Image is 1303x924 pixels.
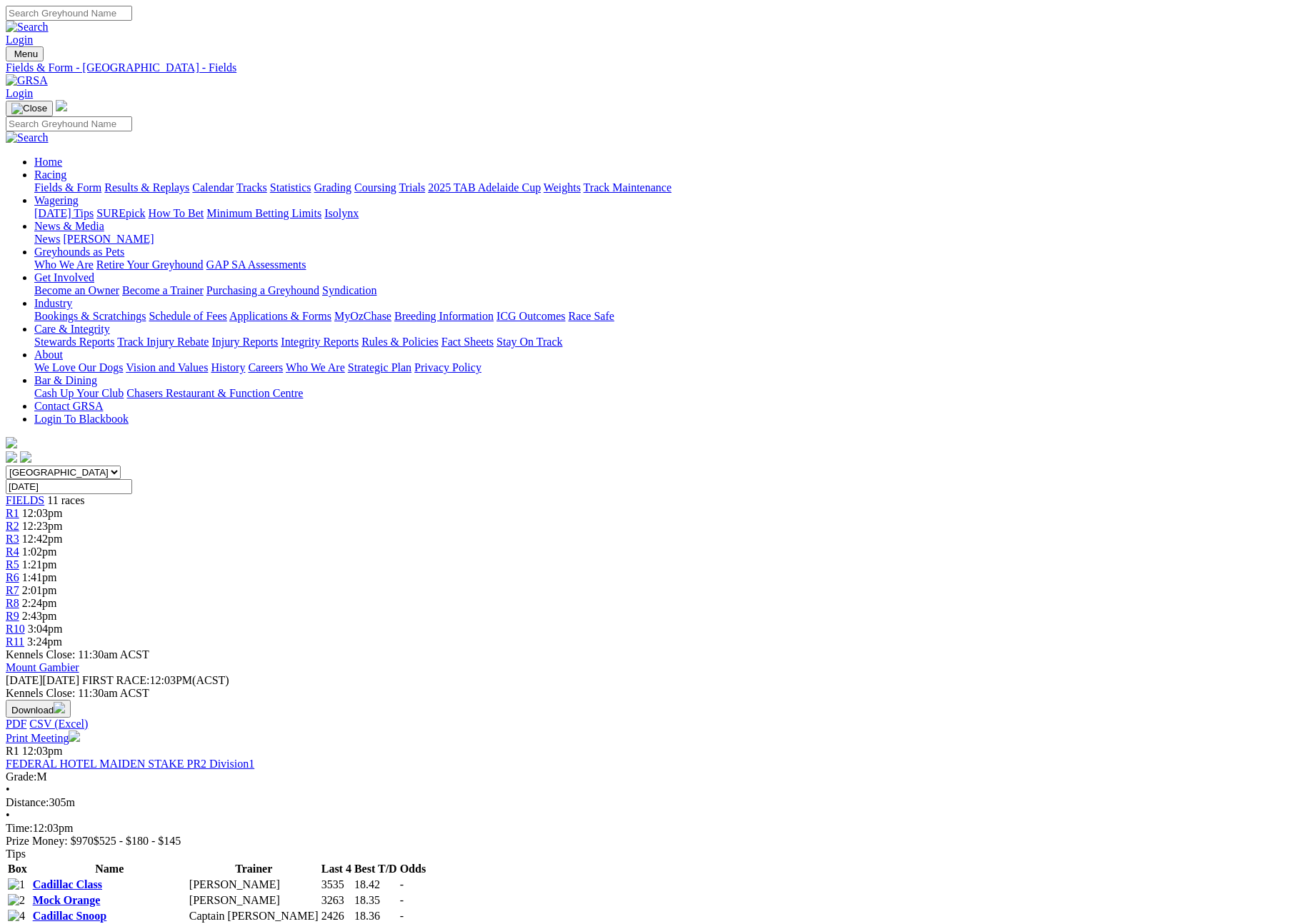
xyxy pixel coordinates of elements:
[82,674,149,686] span: FIRST RACE:
[428,181,541,194] a: 2025 TAB Adelaide Cup
[34,246,124,258] a: Greyhounds as Pets
[211,336,278,348] a: Injury Reports
[34,207,94,219] a: [DATE] Tips
[22,584,57,596] span: 2:01pm
[6,610,19,622] a: R9
[6,520,19,532] a: R2
[6,648,149,661] span: Kennels Close: 11:30am ACST
[34,361,123,373] a: We Love Our Dogs
[6,674,79,686] span: [DATE]
[34,387,124,399] a: Cash Up Your Club
[6,87,33,99] a: Login
[22,610,57,622] span: 2:43pm
[321,909,352,923] td: 2426
[126,387,303,399] a: Chasers Restaurant & Function Centre
[8,910,25,923] img: 4
[117,336,209,348] a: Track Injury Rebate
[189,893,319,908] td: [PERSON_NAME]
[6,597,19,609] a: R8
[11,103,47,114] img: Close
[33,910,107,922] a: Cadillac Snoop
[6,101,53,116] button: Toggle navigation
[22,507,63,519] span: 12:03pm
[34,181,101,194] a: Fields & Form
[6,21,49,34] img: Search
[6,507,19,519] a: R1
[20,451,31,463] img: twitter.svg
[6,533,19,545] a: R3
[34,233,60,245] a: News
[22,745,63,757] span: 12:03pm
[6,494,44,506] a: FIELDS
[6,661,79,673] a: Mount Gambier
[6,46,44,61] button: Toggle navigation
[6,116,132,131] input: Search
[206,258,306,271] a: GAP SA Assessments
[6,61,1297,74] div: Fields & Form - [GEOGRAPHIC_DATA] - Fields
[34,348,63,361] a: About
[354,181,396,194] a: Coursing
[334,310,391,322] a: MyOzChase
[47,494,84,506] span: 11 races
[324,207,359,219] a: Isolynx
[6,636,24,648] span: R11
[6,822,1297,835] div: 12:03pm
[22,520,63,532] span: 12:23pm
[206,207,321,219] a: Minimum Betting Limits
[63,233,154,245] a: [PERSON_NAME]
[6,571,19,583] a: R6
[6,770,1297,783] div: M
[34,271,94,283] a: Get Involved
[321,862,352,876] th: Last 4
[6,546,19,558] a: R4
[400,894,404,906] span: -
[34,361,1297,374] div: About
[8,863,27,875] span: Box
[8,894,25,907] img: 2
[6,796,49,808] span: Distance:
[399,862,426,876] th: Odds
[286,361,345,373] a: Who We Are
[149,310,226,322] a: Schedule of Fees
[34,233,1297,246] div: News & Media
[354,909,398,923] td: 18.36
[34,207,1297,220] div: Wagering
[33,894,101,906] a: Mock Orange
[34,169,66,181] a: Racing
[34,258,94,271] a: Who We Are
[399,181,425,194] a: Trials
[192,181,234,194] a: Calendar
[6,623,25,635] a: R10
[22,558,57,571] span: 1:21pm
[6,700,71,718] button: Download
[206,284,319,296] a: Purchasing a Greyhound
[584,181,672,194] a: Track Maintenance
[96,258,204,271] a: Retire Your Greyhound
[348,361,411,373] a: Strategic Plan
[34,194,79,206] a: Wagering
[400,910,404,922] span: -
[34,310,1297,323] div: Industry
[6,479,132,494] input: Select date
[56,100,67,111] img: logo-grsa-white.png
[6,34,33,46] a: Login
[189,878,319,892] td: [PERSON_NAME]
[34,413,129,425] a: Login To Blackbook
[34,387,1297,400] div: Bar & Dining
[6,822,33,834] span: Time:
[8,878,25,891] img: 1
[22,533,63,545] span: 12:42pm
[6,718,26,730] a: PDF
[6,718,1297,730] div: Download
[6,783,10,795] span: •
[270,181,311,194] a: Statistics
[544,181,581,194] a: Weights
[34,310,146,322] a: Bookings & Scratchings
[126,361,208,373] a: Vision and Values
[354,862,398,876] th: Best T/D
